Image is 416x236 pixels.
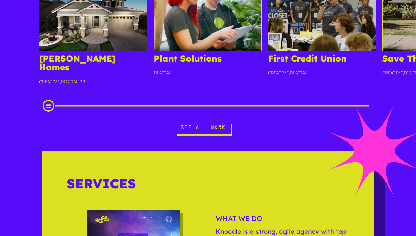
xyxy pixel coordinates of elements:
em: Submit [92,193,114,201]
a: Digital [154,70,171,76]
a: Creative [382,70,403,76]
em: Driven by SalesIQ [49,164,79,168]
a: First Credit Union [268,53,347,64]
div: Scroll Projects [48,103,368,109]
a: Creative [39,79,60,85]
a: Digital [61,79,79,85]
img: logo_Zg8I0qSkbAqR2WFHt3p6CTuqpyXMFPubPcD2OT02zFN43Cy9FUNNG3NEPhM_Q1qe_.png [11,38,26,41]
textarea: Type your message and click 'Submit' [3,171,119,193]
h2: Services [67,176,349,197]
a: Digital [290,70,307,76]
a: Creative [268,70,289,76]
a: See All Work [175,122,231,134]
a: [PERSON_NAME] Homes [39,53,116,73]
span: We are offline. Please leave us a message. [13,79,109,142]
a: Plant Solutions [154,53,222,64]
h3: What we do [216,215,349,227]
a: PR [79,79,85,85]
div: Leave a message [33,35,105,43]
p: , [268,69,376,81]
p: , , [39,78,147,90]
div: Minimize live chat window [103,3,118,18]
img: salesiqlogo_leal7QplfZFryJ6FIlVepeu7OftD7mt8q6exU6-34PB8prfIgodN67KcxXM9Y7JQ_.png [43,164,48,168]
